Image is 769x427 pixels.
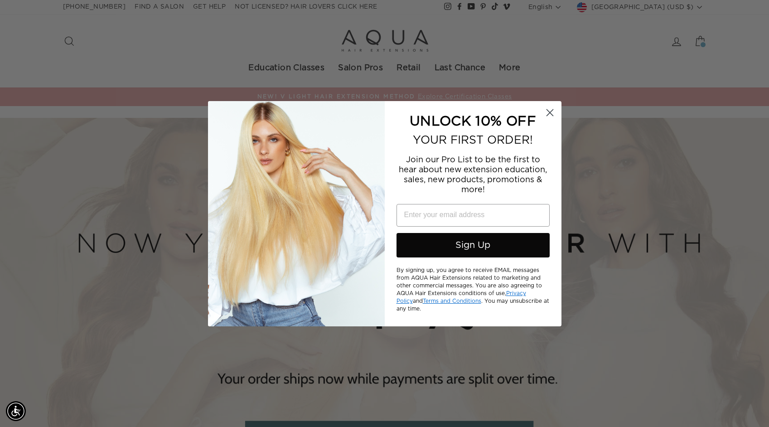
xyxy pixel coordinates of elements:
[397,233,550,257] button: Sign Up
[397,267,549,311] span: By signing up, you agree to receive EMAIL messages from AQUA Hair Extensions related to marketing...
[399,156,547,194] span: Join our Pro List to be the first to hear about new extension education, sales, new products, pro...
[410,115,536,128] span: UNLOCK 10% OFF
[397,204,550,227] input: Enter your email address
[208,101,385,326] img: daab8b0d-f573-4e8c-a4d0-05ad8d765127.png
[542,105,558,121] button: Close dialog
[423,298,481,304] a: Terms and Conditions
[413,135,533,146] span: YOUR FIRST ORDER!
[6,401,26,421] div: Accessibility Menu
